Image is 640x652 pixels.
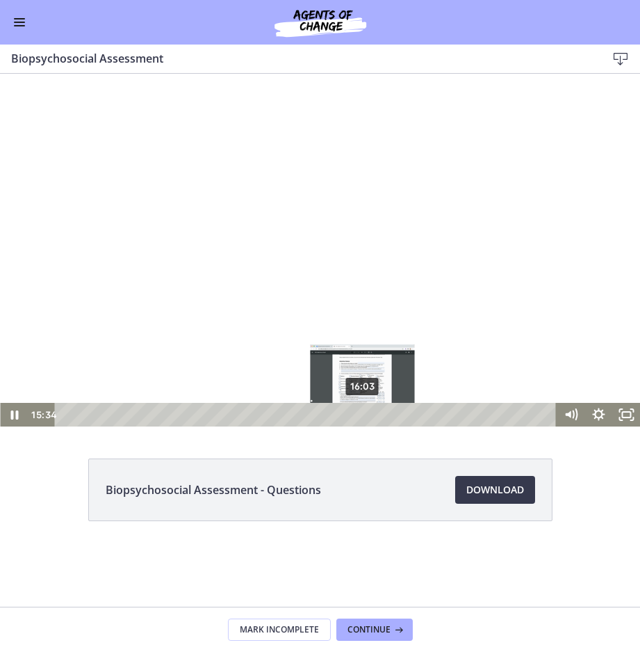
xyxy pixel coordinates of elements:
button: Continue [336,619,413,641]
img: Agents of Change [237,6,404,39]
button: Show settings menu [584,329,612,353]
span: Download [466,482,524,498]
button: Fullscreen [612,329,640,353]
h3: Biopsychosocial Assessment [11,50,584,67]
span: Continue [347,624,391,635]
span: Mark Incomplete [240,624,319,635]
span: Biopsychosocial Assessment - Questions [106,482,321,498]
a: Download [455,476,535,504]
button: Enable menu [11,14,28,31]
button: Mark Incomplete [228,619,331,641]
div: Playbar [65,329,550,353]
button: Mute [557,329,584,353]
